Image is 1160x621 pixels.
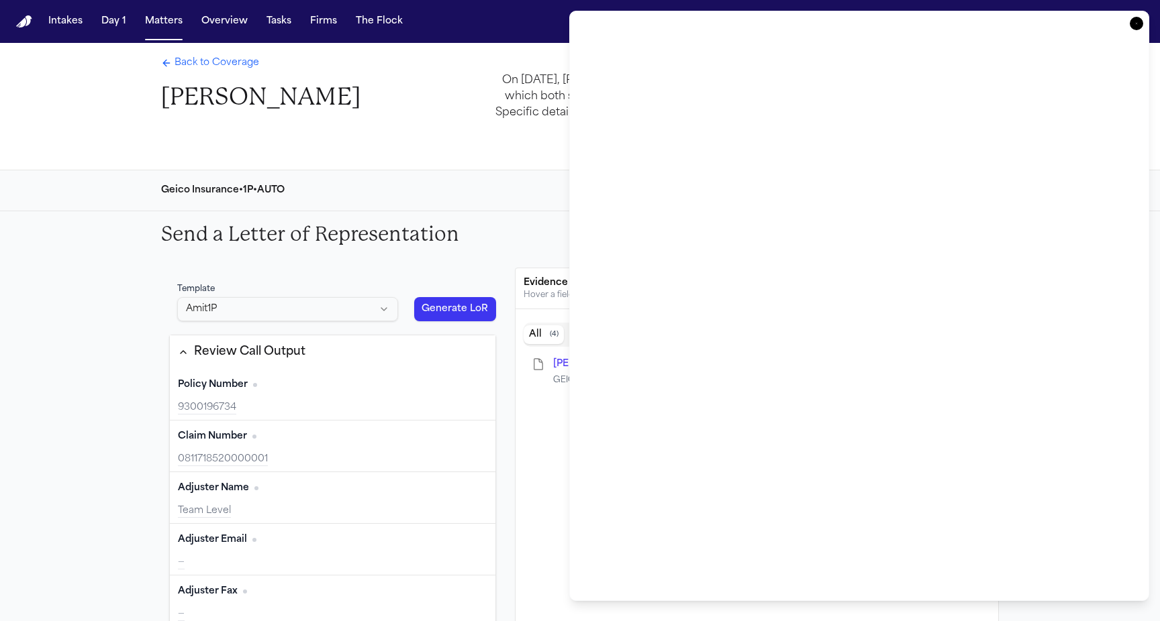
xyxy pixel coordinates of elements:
div: On [DATE], [PERSON_NAME] and [PERSON_NAME][US_STATE] were involved in an incident in which both s... [483,72,999,137]
span: Claim Number [178,430,247,443]
span: Adjuster Email [178,533,247,547]
span: — [178,557,185,567]
span: Adjuster Fax [178,585,238,598]
button: Overview [196,9,253,34]
div: Policy Number (required) [170,369,495,420]
button: Review Call Output [170,335,495,369]
div: Adjuster Name (required) [170,472,495,524]
span: No citation [253,383,257,387]
span: No citation [254,486,258,490]
a: Home [16,15,32,28]
div: Team Level [178,504,487,518]
span: R. Quarles - 1P LOR to Geico Insurance - 10.9.25 [553,359,875,369]
button: Intakes [43,9,88,34]
button: Related documents [564,325,628,344]
div: 0811718520000001 [178,453,487,466]
button: All documents [524,325,564,344]
span: No citation [252,435,256,439]
button: Select LoR template [177,297,398,321]
button: Open R. Quarles - 1P LOR to Geico Insurance - 10.9.25 [553,357,875,371]
div: Adjuster Email (required) [170,524,495,575]
span: GEICO General Insurance Company, Attn: Team Level, P.O. Box 6550, Fredericksburg, VA 22403 [553,376,873,384]
h2: Send a Letter of Representation [161,222,459,246]
a: Back to Coverage [161,56,259,70]
button: Day 1 [96,9,132,34]
button: Tasks [261,9,297,34]
span: No citation [252,538,256,542]
span: No citation [243,589,247,594]
button: The Flock [350,9,408,34]
div: Review Call Output [194,343,305,361]
span: — [178,609,185,619]
img: Finch Logo [16,15,32,28]
div: Evidence & Documents [524,276,990,290]
div: Hover a field on the left to jump here [524,290,990,300]
span: Back to Coverage [175,56,259,70]
div: Geico Insurance • 1P • AUTO [161,184,285,197]
h1: [PERSON_NAME] [161,82,360,112]
span: ( 4 ) [550,330,559,339]
iframe: LoR Preview [586,27,1132,584]
span: Adjuster Name [178,482,249,495]
div: 9300196734 [178,401,487,414]
div: Claim Number (required) [170,420,495,472]
button: Generate LoR [414,297,496,321]
div: Document browser [524,317,990,392]
button: Review Details [564,178,665,203]
button: Firms [305,9,342,34]
button: Matters [140,9,188,34]
span: Policy Number [178,378,248,392]
div: Template [177,284,398,294]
